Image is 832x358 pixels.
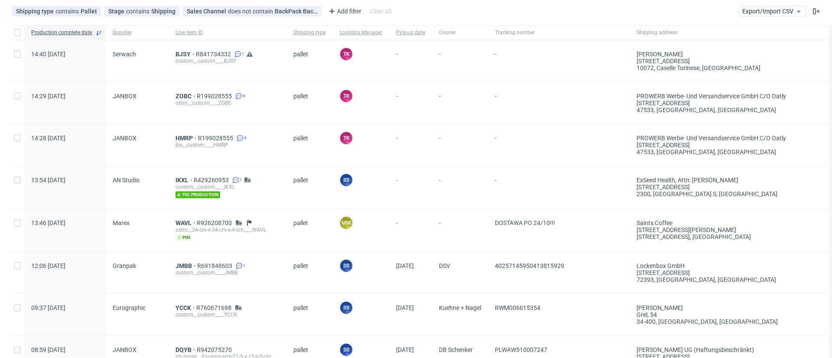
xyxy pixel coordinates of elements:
[396,262,414,269] span: [DATE]
[495,304,540,311] span: RWM006615354
[495,262,564,269] span: 40257145950413815929
[175,191,220,198] span: fsc production
[742,8,802,15] span: Export/Import CSV
[31,346,65,353] span: 08:59 [DATE]
[175,184,279,190] div: custom__custom____IKXL
[368,5,393,17] div: Clear all
[439,304,481,325] span: Kuehne + Nagel
[340,302,352,314] figcaption: SS
[175,262,197,269] a: JMBB
[31,219,65,226] span: 13:46 [DATE]
[31,29,92,36] span: Production complete date
[293,93,325,113] span: pallet
[175,93,197,100] a: ZOBC
[194,177,231,184] span: R429260953
[175,234,192,241] span: pim
[495,135,623,155] span: -
[340,48,352,60] figcaption: TK
[113,177,140,184] span: AN Studio
[293,262,325,283] span: pallet
[339,29,382,36] span: Logistics Manager
[293,177,325,198] span: pallet
[495,346,547,353] span: PLWAW510007247
[113,219,130,226] span: Marex
[175,51,196,58] a: BJSY
[439,177,481,198] span: -
[228,8,275,15] span: does not contain
[231,177,242,184] a: 1
[439,93,481,113] span: -
[340,174,352,186] figcaption: SS
[175,269,279,276] div: custom__custom____JMBB
[113,93,136,100] span: JANBOX
[738,6,806,16] button: Export/Import CSV
[439,135,481,155] span: -
[197,219,234,226] a: R926208700
[175,219,197,226] span: WAVL
[439,262,481,283] span: DSV
[113,29,162,36] span: Supplier
[31,262,65,269] span: 12:06 [DATE]
[175,346,197,353] span: DQYB
[197,346,234,353] a: R942075270
[243,262,246,269] span: 1
[293,304,325,325] span: pallet
[495,219,555,226] span: DOSTAWA PO 24/10!!!
[439,29,481,36] span: Courier
[234,93,245,100] a: 4
[113,262,136,269] span: Granpak
[175,29,279,36] span: Line item ID
[396,135,425,155] span: -
[55,8,81,15] span: contains
[495,29,623,36] span: Tracking number
[113,346,136,353] span: JANBOX
[196,51,233,58] a: R841734332
[396,93,425,113] span: -
[31,304,65,311] span: 09:37 [DATE]
[495,177,623,198] span: -
[113,135,136,142] span: JANBOX
[175,311,279,318] div: custom__custom____YCCK
[439,219,481,241] span: -
[113,304,146,311] span: Eurographic
[198,135,235,142] span: R199028555
[175,100,279,106] div: ostro__custom____ZOBC
[396,219,425,241] span: -
[275,8,318,15] div: BackPack Back Market
[242,51,244,58] span: 1
[151,8,175,15] div: Shipping
[234,262,246,269] a: 1
[495,93,623,113] span: -
[340,90,352,102] figcaption: TK
[197,93,234,100] a: R199028555
[31,93,65,100] span: 14:29 [DATE]
[175,304,196,311] a: YCCK
[293,219,325,241] span: pallet
[293,29,325,36] span: Shipping type
[108,8,126,15] span: Stage
[340,217,352,229] figcaption: MM
[31,177,65,184] span: 13:54 [DATE]
[240,177,242,184] span: 1
[396,51,425,71] span: -
[325,4,363,18] div: Add filter
[113,51,136,58] span: Serwach
[197,262,234,269] a: R691848603
[175,135,198,142] a: HMRP
[126,8,151,15] span: contains
[396,346,414,353] span: [DATE]
[16,8,55,15] span: Shipping type
[196,304,233,311] a: R760671698
[175,177,194,184] a: IKXL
